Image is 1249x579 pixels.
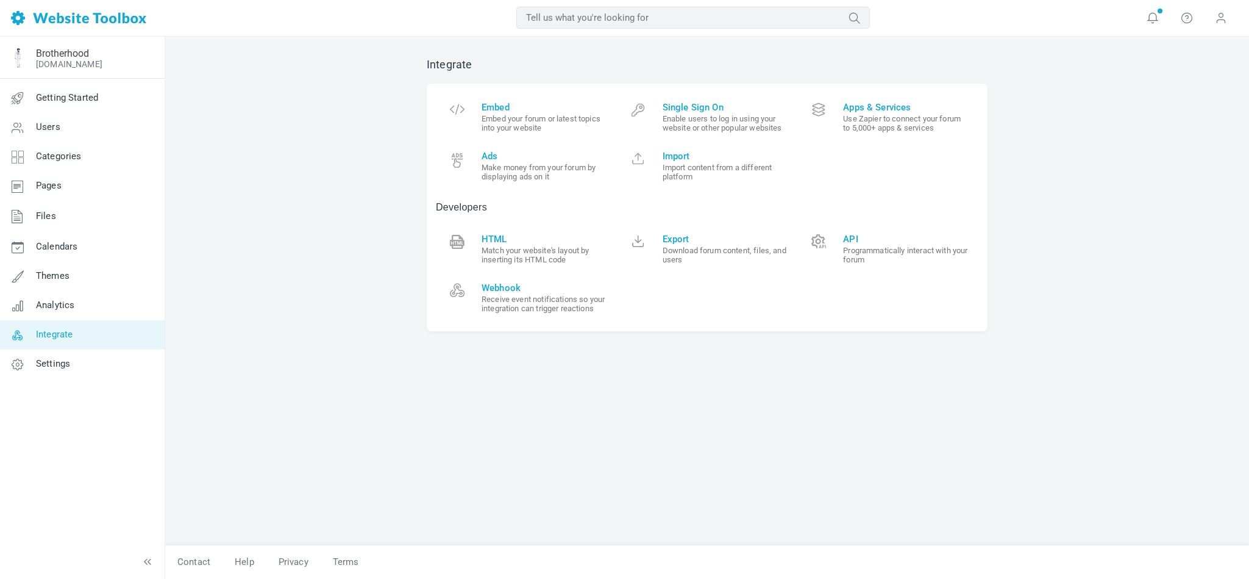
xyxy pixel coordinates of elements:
[36,92,98,103] span: Getting Started
[36,358,70,369] span: Settings
[617,225,798,273] a: Export Download forum content, files, and users
[36,210,56,221] span: Files
[36,151,82,162] span: Categories
[8,48,27,68] img: Facebook%20Profile%20Pic%20Guy%20Blue%20Best.png
[482,246,608,264] small: Match your website's layout by inserting its HTML code
[436,93,617,142] a: Embed Embed your forum or latest topics into your website
[663,151,789,162] span: Import
[843,246,969,264] small: Programmatically interact with your forum
[617,142,798,190] a: Import Import content from a different platform
[663,246,789,264] small: Download forum content, files, and users
[482,114,608,132] small: Embed your forum or latest topics into your website
[482,151,608,162] span: Ads
[663,114,789,132] small: Enable users to log in using your website or other popular websites
[663,234,789,245] span: Export
[516,7,870,29] input: Tell us what you're looking for
[663,102,789,113] span: Single Sign On
[266,552,321,573] a: Privacy
[36,270,69,281] span: Themes
[36,121,60,132] span: Users
[436,273,617,322] a: Webhook Receive event notifications so your integration can trigger reactions
[482,295,608,313] small: Receive event notifications so your integration can trigger reactions
[165,552,222,573] a: Contact
[436,200,978,215] p: Developers
[482,102,608,113] span: Embed
[843,102,969,113] span: Apps & Services
[321,552,371,573] a: Terms
[36,241,77,252] span: Calendars
[36,48,89,59] a: Brotherhood
[843,234,969,245] span: API
[36,59,102,69] a: [DOMAIN_NAME]
[843,114,969,132] small: Use Zapier to connect your forum to 5,000+ apps & services
[797,225,978,273] a: API Programmatically interact with your forum
[482,234,608,245] span: HTML
[482,163,608,181] small: Make money from your forum by displaying ads on it
[436,225,617,273] a: HTML Match your website's layout by inserting its HTML code
[617,93,798,142] a: Single Sign On Enable users to log in using your website or other popular websites
[36,329,73,340] span: Integrate
[797,93,978,142] a: Apps & Services Use Zapier to connect your forum to 5,000+ apps & services
[36,180,62,191] span: Pages
[482,282,608,293] span: Webhook
[427,58,987,71] h2: Integrate
[222,552,266,573] a: Help
[36,300,74,311] span: Analytics
[436,142,617,190] a: Ads Make money from your forum by displaying ads on it
[663,163,789,181] small: Import content from a different platform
